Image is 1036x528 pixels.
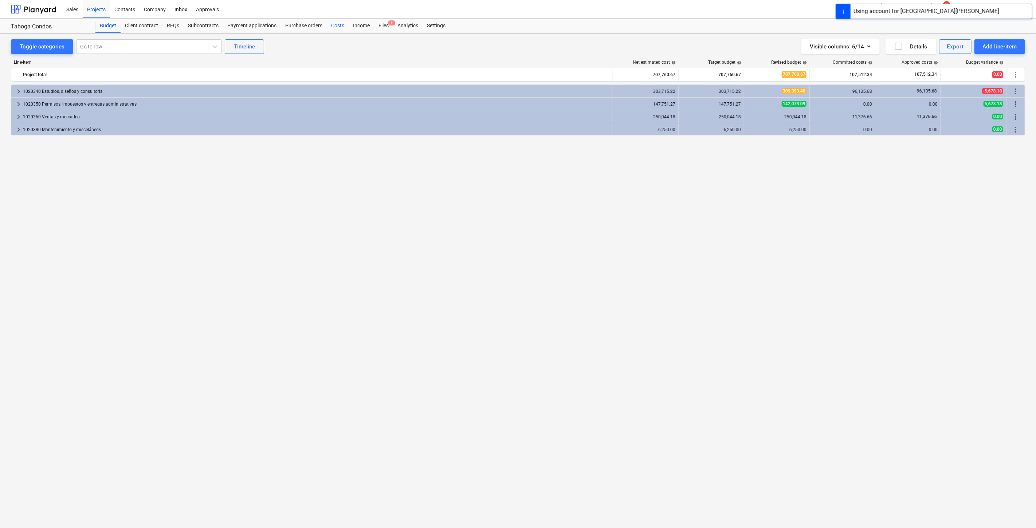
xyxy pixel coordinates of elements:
[801,60,807,65] span: help
[939,39,972,54] button: Export
[974,39,1025,54] button: Add line-item
[1011,125,1020,134] span: More actions
[867,60,872,65] span: help
[932,60,938,65] span: help
[14,87,23,96] span: keyboard_arrow_right
[1011,100,1020,109] span: More actions
[423,19,450,33] a: Settings
[992,71,1003,78] span: 0.00
[682,102,741,107] div: 147,751.27
[813,102,872,107] div: 0.00
[23,86,610,97] div: 1020340 Estudios, diseños y consultoría
[23,111,610,123] div: 1020360 Ventas y mercadeo
[902,60,938,65] div: Approved costs
[992,114,1003,119] span: 0.00
[11,23,87,31] div: Taboga Condos
[735,60,741,65] span: help
[966,60,1004,65] div: Budget variance
[984,101,1003,107] span: 5,678.18
[782,71,807,78] span: 707,760.67
[782,101,807,107] span: 142,073.09
[95,19,121,33] a: Budget
[682,127,741,132] div: 6,250.00
[616,89,675,94] div: 303,715.22
[374,19,393,33] div: Files
[616,102,675,107] div: 147,751.27
[349,19,374,33] a: Income
[14,100,23,109] span: keyboard_arrow_right
[853,7,999,16] div: Using account for [GEOGRAPHIC_DATA][PERSON_NAME]
[771,60,807,65] div: Revised budget
[747,114,807,119] div: 250,044.18
[616,114,675,119] div: 250,044.18
[747,127,807,132] div: 6,250.00
[782,88,807,94] span: 309,393.40
[670,60,676,65] span: help
[14,125,23,134] span: keyboard_arrow_right
[833,60,872,65] div: Committed costs
[327,19,349,33] a: Costs
[813,69,872,80] div: 107,512.34
[23,98,610,110] div: 1020350 Permisos, impuestos y entregas administrativas
[374,19,393,33] a: Files1
[947,42,964,51] div: Export
[914,71,938,78] span: 107,512.34
[184,19,223,33] a: Subcontracts
[20,42,64,51] div: Toggle categories
[23,69,610,80] div: Project total
[682,69,741,80] div: 707,760.67
[616,69,675,80] div: 707,760.67
[388,20,395,25] span: 1
[810,42,871,51] div: Visible columns : 6/14
[616,127,675,132] div: 6,250.00
[1011,113,1020,121] span: More actions
[633,60,676,65] div: Net estimated cost
[682,114,741,119] div: 250,044.18
[998,60,1004,65] span: help
[225,39,264,54] button: Timeline
[813,114,872,119] div: 11,376.66
[11,60,613,65] div: Line-item
[223,19,281,33] a: Payment applications
[234,42,255,51] div: Timeline
[801,39,880,54] button: Visible columns:6/14
[14,113,23,121] span: keyboard_arrow_right
[813,127,872,132] div: 0.00
[982,88,1003,94] span: -5,678.18
[894,42,927,51] div: Details
[1011,87,1020,96] span: More actions
[1000,493,1036,528] div: Widget de chat
[162,19,184,33] a: RFQs
[281,19,327,33] a: Purchase orders
[121,19,162,33] a: Client contract
[916,88,938,94] span: 96,135.68
[1011,70,1020,79] span: More actions
[682,89,741,94] div: 303,715.22
[393,19,423,33] a: Analytics
[1000,493,1036,528] iframe: Chat Widget
[982,42,1017,51] div: Add line-item
[23,124,610,135] div: 1020380 Mantenimiento y misceláneos
[708,60,741,65] div: Target budget
[813,89,872,94] div: 96,135.68
[878,127,938,132] div: 0.00
[916,114,938,119] span: 11,376.66
[878,102,938,107] div: 0.00
[992,126,1003,132] span: 0.00
[886,39,936,54] button: Details
[11,39,73,54] button: Toggle categories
